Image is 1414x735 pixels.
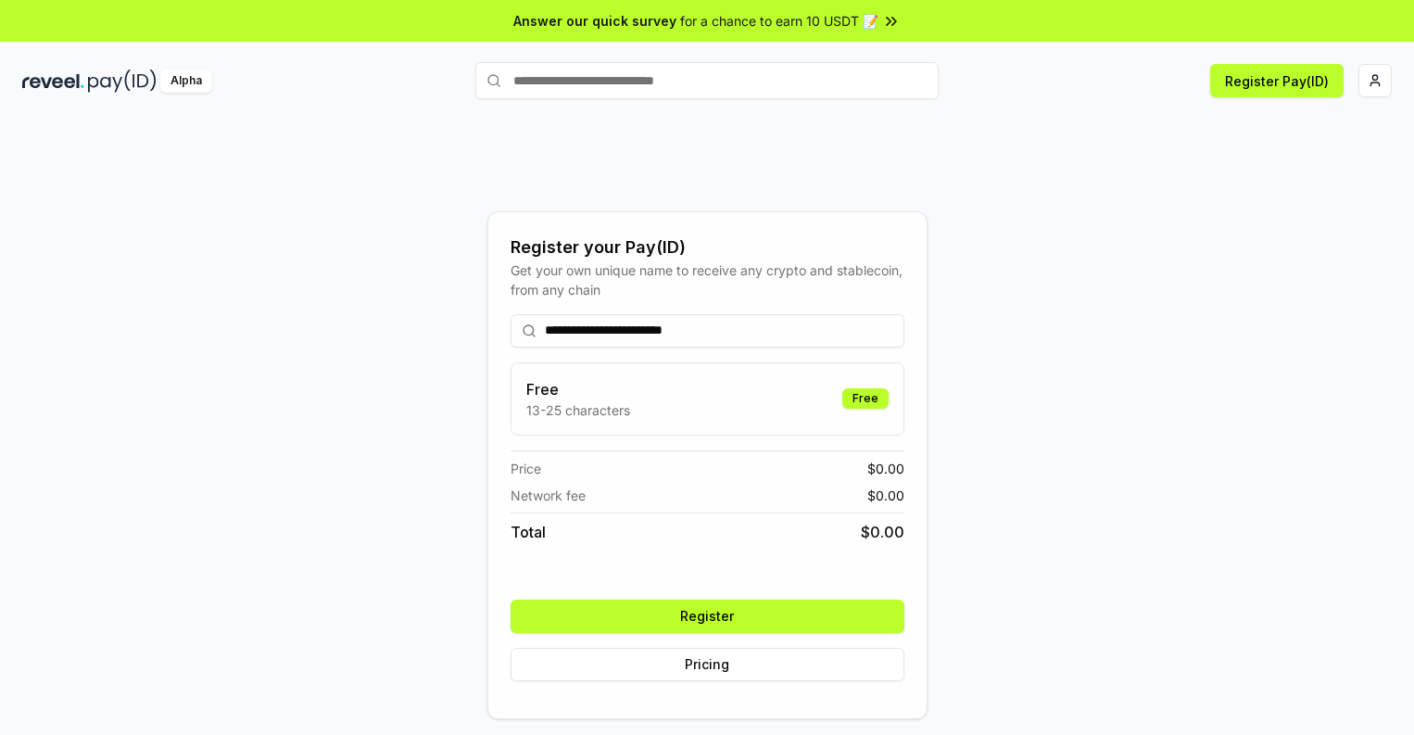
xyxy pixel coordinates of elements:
[22,70,84,93] img: reveel_dark
[867,459,904,478] span: $ 0.00
[842,388,889,409] div: Free
[511,260,904,299] div: Get your own unique name to receive any crypto and stablecoin, from any chain
[526,400,630,420] p: 13-25 characters
[511,486,586,505] span: Network fee
[867,486,904,505] span: $ 0.00
[1210,64,1344,97] button: Register Pay(ID)
[861,521,904,543] span: $ 0.00
[511,234,904,260] div: Register your Pay(ID)
[511,521,546,543] span: Total
[680,11,878,31] span: for a chance to earn 10 USDT 📝
[511,648,904,681] button: Pricing
[88,70,157,93] img: pay_id
[511,600,904,633] button: Register
[526,378,630,400] h3: Free
[160,70,212,93] div: Alpha
[511,459,541,478] span: Price
[513,11,676,31] span: Answer our quick survey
